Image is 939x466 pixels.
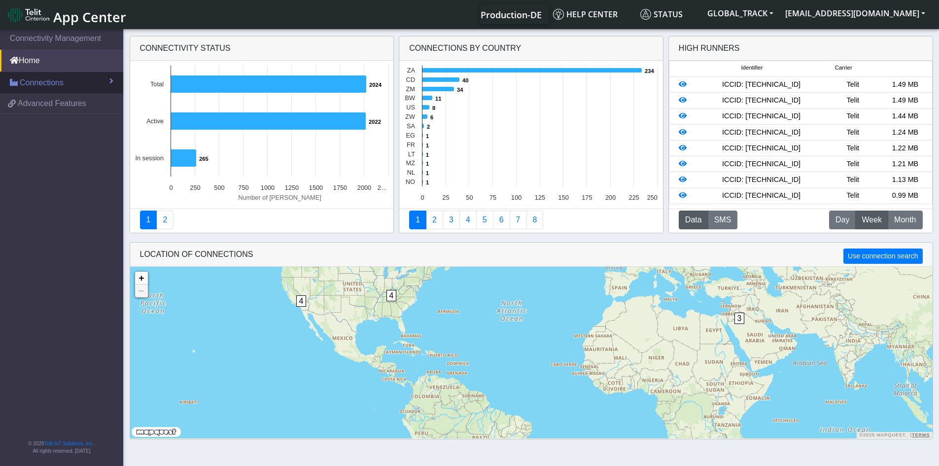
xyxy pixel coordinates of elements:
div: Telit [827,111,879,122]
a: Connections By Country [409,211,426,229]
span: Status [640,9,683,20]
text: 6 [430,114,433,120]
div: Telit [827,175,879,185]
text: 2022 [369,119,381,125]
text: 150 [558,194,569,201]
text: EG [406,132,416,139]
text: 40 [462,77,468,83]
text: NL [407,169,415,176]
div: Telit [827,159,879,170]
div: 1.21 MB [879,159,931,170]
button: GLOBAL_TRACK [701,4,779,22]
span: Day [835,214,849,226]
text: 1 [426,161,429,167]
a: Status [636,4,701,24]
text: 250 [647,194,658,201]
div: 1.13 MB [879,175,931,185]
div: ICCID: [TECHNICAL_ID] [696,159,827,170]
a: Telit IoT Solutions, Inc. [44,441,94,446]
nav: Summary paging [409,211,653,229]
text: 2… [377,184,387,191]
text: 250 [190,184,200,191]
span: Week [862,214,882,226]
span: Month [894,214,916,226]
text: 175 [582,194,592,201]
span: Help center [553,9,618,20]
text: ZW [405,113,416,120]
text: 500 [214,184,224,191]
div: ICCID: [TECHNICAL_ID] [696,95,827,106]
span: Identifier [741,64,763,72]
div: ©2025 MapQuest, | [857,432,932,438]
a: Zoom out [135,285,148,297]
text: 75 [489,194,496,201]
div: 1.24 MB [879,127,931,138]
button: Day [829,211,856,229]
text: US [406,104,415,111]
text: 234 [645,68,654,74]
text: ZM [406,85,415,93]
text: 1 [426,152,429,158]
text: BW [405,94,416,102]
text: 2024 [369,82,382,88]
div: ICCID: [TECHNICAL_ID] [696,111,827,122]
a: Zoom in [135,272,148,285]
a: App Center [8,4,125,25]
div: ICCID: [TECHNICAL_ID] [696,143,827,154]
text: 0 [169,184,173,191]
a: Carrier [426,211,443,229]
div: ICCID: [TECHNICAL_ID] [696,79,827,90]
a: Connections By Carrier [459,211,477,229]
a: Usage by Carrier [476,211,493,229]
div: 0.99 MB [879,190,931,201]
text: 2000 [357,184,371,191]
button: Week [855,211,888,229]
div: Connections By Country [399,36,663,61]
text: 225 [629,194,639,201]
text: 1500 [309,184,322,191]
a: Not Connected for 30 days [526,211,544,229]
text: 750 [238,184,248,191]
button: Month [888,211,922,229]
button: [EMAIL_ADDRESS][DOMAIN_NAME] [779,4,931,22]
text: 2 [427,124,430,130]
img: status.svg [640,9,651,20]
text: In session [135,154,164,162]
text: ZA [407,67,416,74]
span: Connections [20,77,64,89]
div: Telit [827,127,879,138]
text: FR [407,141,415,148]
text: 8 [432,105,435,111]
a: Zero Session [510,211,527,229]
text: 200 [605,194,616,201]
nav: Summary paging [140,211,384,229]
div: Telit [827,79,879,90]
text: LT [408,150,415,158]
text: 1250 [284,184,298,191]
div: LOCATION OF CONNECTIONS [130,243,933,267]
a: Your current platform instance [480,4,541,24]
text: 265 [199,156,209,162]
div: Telit [827,95,879,106]
text: 1 [426,170,429,176]
text: 0 [421,194,424,201]
button: Use connection search [843,249,922,264]
a: Terms [912,432,930,437]
button: SMS [708,211,738,229]
text: 1 [426,133,429,139]
text: Active [146,117,164,125]
text: CD [406,76,415,83]
div: 1.22 MB [879,143,931,154]
text: 25 [443,194,450,201]
text: 50 [466,194,473,201]
text: 1 [426,143,429,148]
img: knowledge.svg [553,9,564,20]
a: Help center [549,4,636,24]
text: 34 [457,87,463,93]
div: 1.44 MB [879,111,931,122]
text: 100 [511,194,522,201]
div: ICCID: [TECHNICAL_ID] [696,175,827,185]
a: Usage per Country [443,211,460,229]
text: 1750 [333,184,347,191]
text: SA [407,122,416,130]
